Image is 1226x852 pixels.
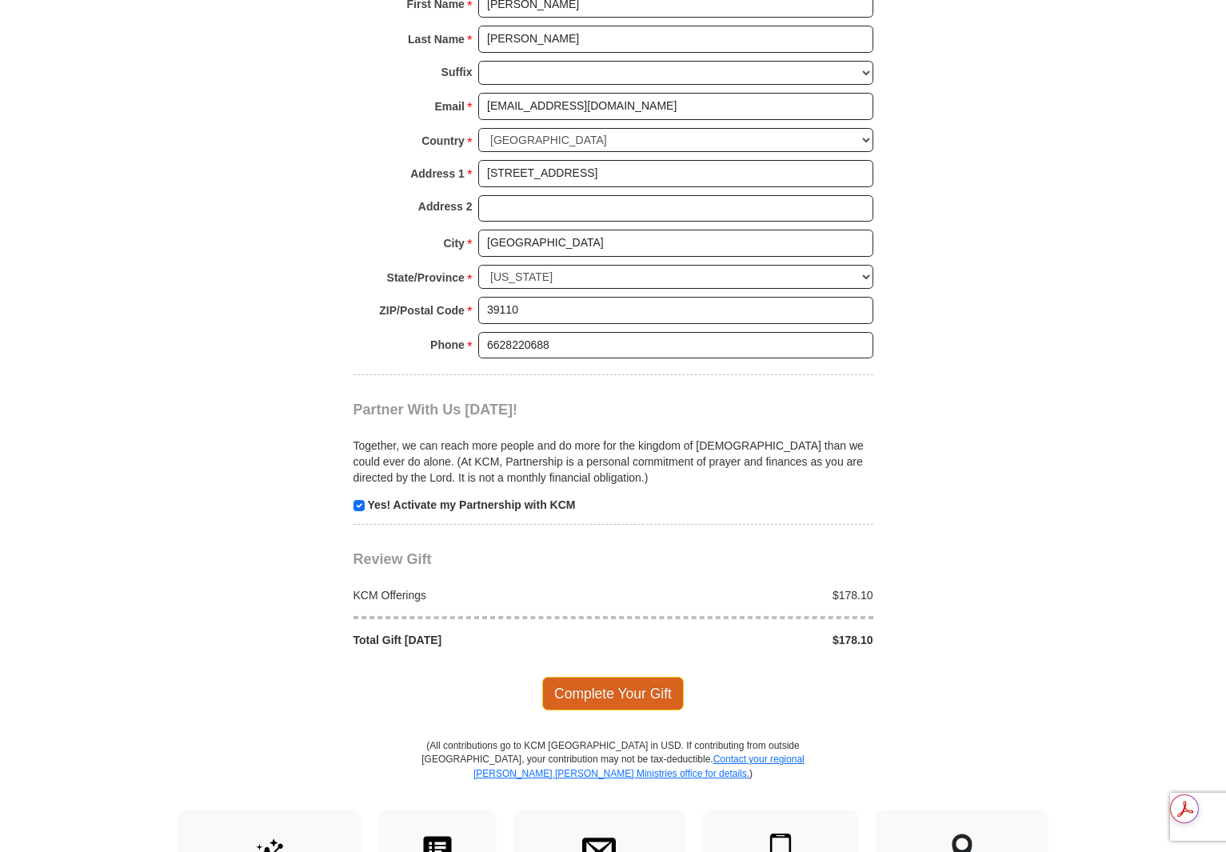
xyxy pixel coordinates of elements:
[421,130,465,152] strong: Country
[613,587,882,603] div: $178.10
[435,95,465,118] strong: Email
[418,195,473,218] strong: Address 2
[379,299,465,322] strong: ZIP/Postal Code
[345,632,613,648] div: Total Gift [DATE]
[613,632,882,648] div: $178.10
[410,162,465,185] strong: Address 1
[345,587,613,603] div: KCM Offerings
[441,61,473,83] strong: Suffix
[542,677,684,710] span: Complete Your Gift
[443,232,464,254] strong: City
[421,739,805,809] p: (All contributions go to KCM [GEOGRAPHIC_DATA] in USD. If contributing from outside [GEOGRAPHIC_D...
[353,402,518,418] span: Partner With Us [DATE]!
[430,334,465,356] strong: Phone
[353,551,432,567] span: Review Gift
[387,266,465,289] strong: State/Province
[473,754,805,778] a: Contact your regional [PERSON_NAME] [PERSON_NAME] Ministries office for details.
[408,28,465,50] strong: Last Name
[367,498,575,511] strong: Yes! Activate my Partnership with KCM
[353,438,873,486] p: Together, we can reach more people and do more for the kingdom of [DEMOGRAPHIC_DATA] than we coul...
